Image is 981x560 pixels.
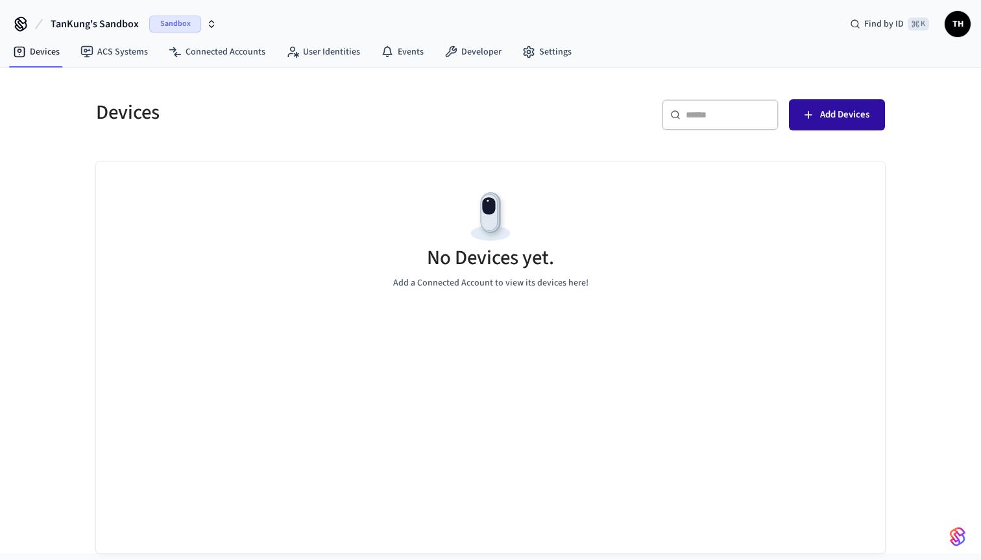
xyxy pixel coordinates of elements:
button: TH [945,11,971,37]
h5: Devices [96,99,483,126]
a: Settings [512,40,582,64]
a: User Identities [276,40,370,64]
div: Find by ID⌘ K [840,12,939,36]
span: TH [946,12,969,36]
h5: No Devices yet. [427,245,554,271]
span: ⌘ K [908,18,929,30]
span: Add Devices [820,106,869,123]
a: Events [370,40,434,64]
span: Sandbox [149,16,201,32]
a: Connected Accounts [158,40,276,64]
img: SeamLogoGradient.69752ec5.svg [950,526,965,547]
img: Devices Empty State [461,188,520,246]
p: Add a Connected Account to view its devices here! [393,276,588,290]
span: TanKung's Sandbox [51,16,139,32]
a: Devices [3,40,70,64]
button: Add Devices [789,99,885,130]
span: Find by ID [864,18,904,30]
a: ACS Systems [70,40,158,64]
a: Developer [434,40,512,64]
